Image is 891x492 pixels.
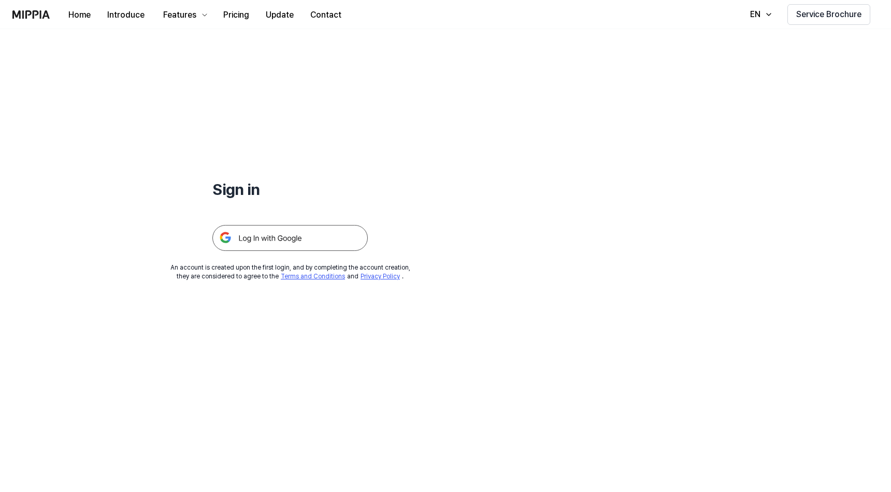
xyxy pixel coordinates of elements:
button: Pricing [215,5,257,25]
a: Update [257,1,302,29]
button: Service Brochure [787,4,870,25]
h1: Sign in [212,178,368,200]
button: Update [257,5,302,25]
img: 구글 로그인 버튼 [212,225,368,251]
div: Features [161,9,198,21]
img: logo [12,10,50,19]
button: EN [740,4,779,25]
div: An account is created upon the first login, and by completing the account creation, they are cons... [170,263,410,281]
a: Terms and Conditions [281,273,345,280]
button: Features [153,5,215,25]
button: Introduce [99,5,153,25]
button: Contact [302,5,350,25]
a: Privacy Policy [361,273,400,280]
button: Home [60,5,99,25]
div: EN [748,8,763,21]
